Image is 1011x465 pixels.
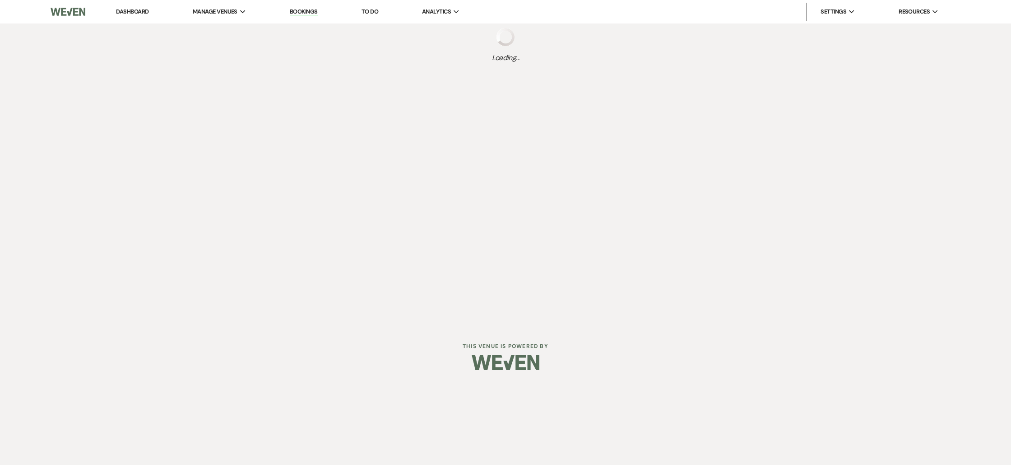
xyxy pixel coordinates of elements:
a: Dashboard [116,8,148,15]
img: loading spinner [496,28,515,46]
span: Loading... [492,52,519,63]
img: Weven Logo [51,2,85,21]
a: To Do [362,8,378,15]
a: Bookings [290,8,318,16]
span: Settings [821,7,846,16]
img: Weven Logo [472,347,539,378]
span: Resources [899,7,930,16]
span: Manage Venues [193,7,237,16]
span: Analytics [422,7,451,16]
